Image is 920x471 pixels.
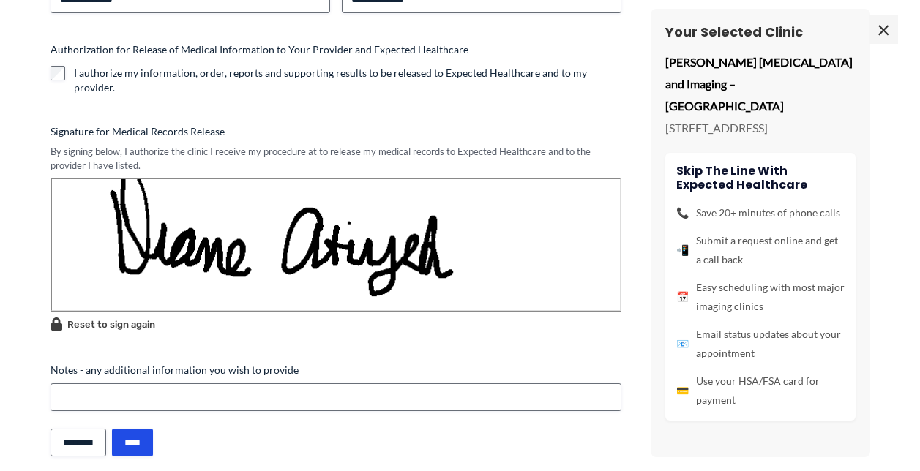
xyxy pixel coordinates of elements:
[676,203,689,222] span: 📞
[676,277,845,315] li: Easy scheduling with most major imaging clinics
[665,23,856,40] h3: Your Selected Clinic
[74,66,621,95] label: I authorize my information, order, reports and supporting results to be released to Expected Heal...
[676,380,689,399] span: 💳
[51,363,621,377] label: Notes - any additional information you wish to provide
[665,116,856,138] p: [STREET_ADDRESS]
[869,15,898,44] span: ×
[676,164,845,192] h4: Skip the line with Expected Healthcare
[676,324,845,362] li: Email status updates about your appointment
[676,203,845,222] li: Save 20+ minutes of phone calls
[676,371,845,409] li: Use your HSA/FSA card for payment
[51,42,468,57] legend: Authorization for Release of Medical Information to Your Provider and Expected Healthcare
[51,315,155,333] button: Reset to sign again
[676,240,689,259] span: 📲
[51,178,621,312] img: Signature Image
[676,334,689,353] span: 📧
[665,51,856,116] p: [PERSON_NAME] [MEDICAL_DATA] and Imaging – [GEOGRAPHIC_DATA]
[51,145,621,172] div: By signing below, I authorize the clinic I receive my procedure at to release my medical records ...
[51,124,621,139] label: Signature for Medical Records Release
[676,230,845,268] li: Submit a request online and get a call back
[676,287,689,306] span: 📅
